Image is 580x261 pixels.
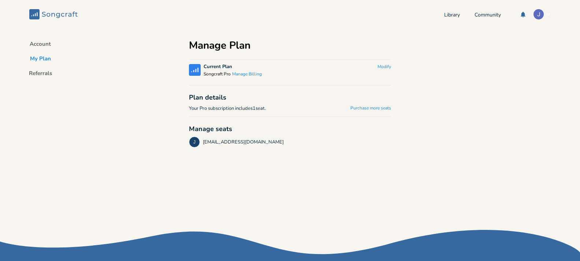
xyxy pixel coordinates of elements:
button: Manage Billing [232,71,262,78]
span: Your Pro subscription includes 1 seat . [189,105,266,112]
div: Songcraft Pro [204,72,262,78]
div: junk8081 [189,137,200,148]
a: Purchase more seats [350,105,391,112]
a: Library [444,12,460,19]
button: My Plan [24,55,57,65]
button: Account [24,40,57,51]
div: Plan details [189,94,391,101]
button: Referrals [23,70,58,80]
div: Current Plan [204,64,232,69]
div: Manage seats [189,126,391,132]
h1: Manage Plan [189,40,250,51]
a: Community [475,12,501,19]
img: Junk Mail [533,9,544,20]
button: Modify [378,64,391,70]
div: [EMAIL_ADDRESS][DOMAIN_NAME] [203,139,284,146]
